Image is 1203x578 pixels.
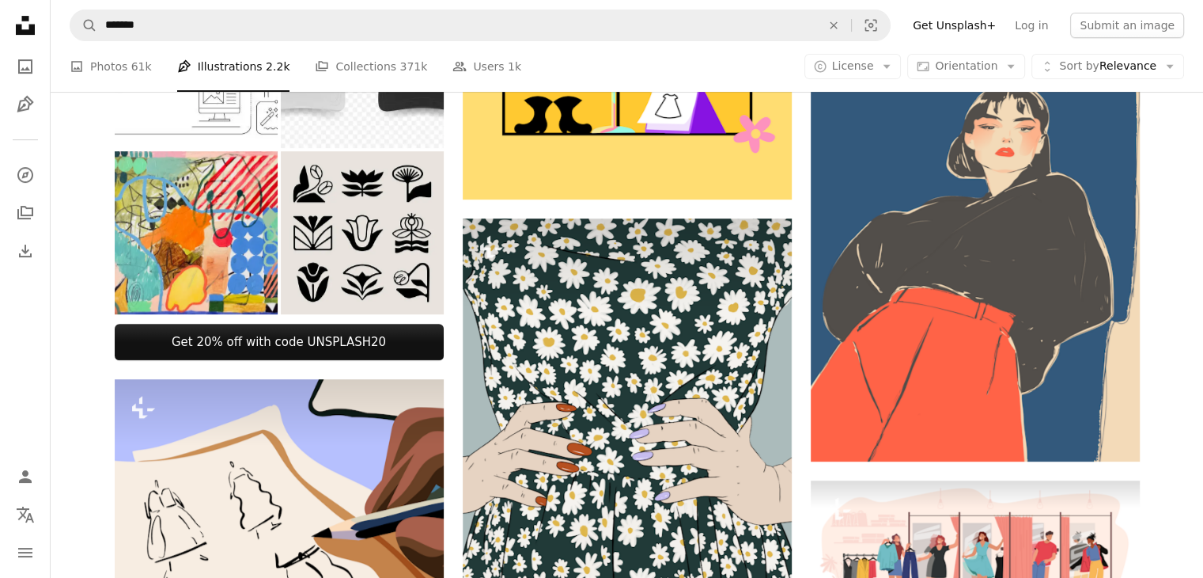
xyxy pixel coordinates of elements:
button: Sort byRelevance [1031,54,1184,79]
span: Orientation [935,59,997,72]
a: Download History [9,235,41,267]
a: View the photo by Beatriz Camaleão [463,442,792,456]
a: Log in [1005,13,1057,38]
span: Relevance [1059,59,1156,74]
a: Users 1k [452,41,521,92]
a: Collections [9,197,41,229]
form: Find visuals sitewide [70,10,891,41]
button: Clear [816,10,851,40]
a: Home — Unsplash [9,10,41,44]
img: Funky painting. Marks. Patterns. People and dogs [115,151,278,314]
a: Young People in Fitting Room, Men and Women Trying on Closes in Changeroom at Store, Sales Woman ... [811,540,1140,554]
a: Photos 61k [70,41,152,92]
button: Orientation [907,54,1025,79]
a: Log in / Sign up [9,461,41,492]
a: Stylish woman in red pants and black top. [811,248,1140,262]
span: License [832,59,874,72]
button: Search Unsplash [70,10,97,40]
a: View the photo by Lorenzo Mercanti [115,536,444,550]
a: Explore [9,159,41,191]
span: 1k [508,58,521,75]
img: Vintage Inspired Botanical Icons [281,151,444,314]
a: Collections 371k [315,41,427,92]
img: Stylish woman in red pants and black top. [811,50,1140,462]
span: 371k [399,58,427,75]
a: Illustrations [9,89,41,120]
button: Menu [9,537,41,568]
button: License [804,54,902,79]
span: 61k [131,58,152,75]
button: Submit an image [1070,13,1184,38]
span: Sort by [1059,59,1099,72]
a: Photos [9,51,41,82]
a: Get 20% off with code UNSPLASH20 [115,324,444,360]
button: Language [9,499,41,530]
button: Visual search [852,10,890,40]
a: Get Unsplash+ [903,13,1005,38]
